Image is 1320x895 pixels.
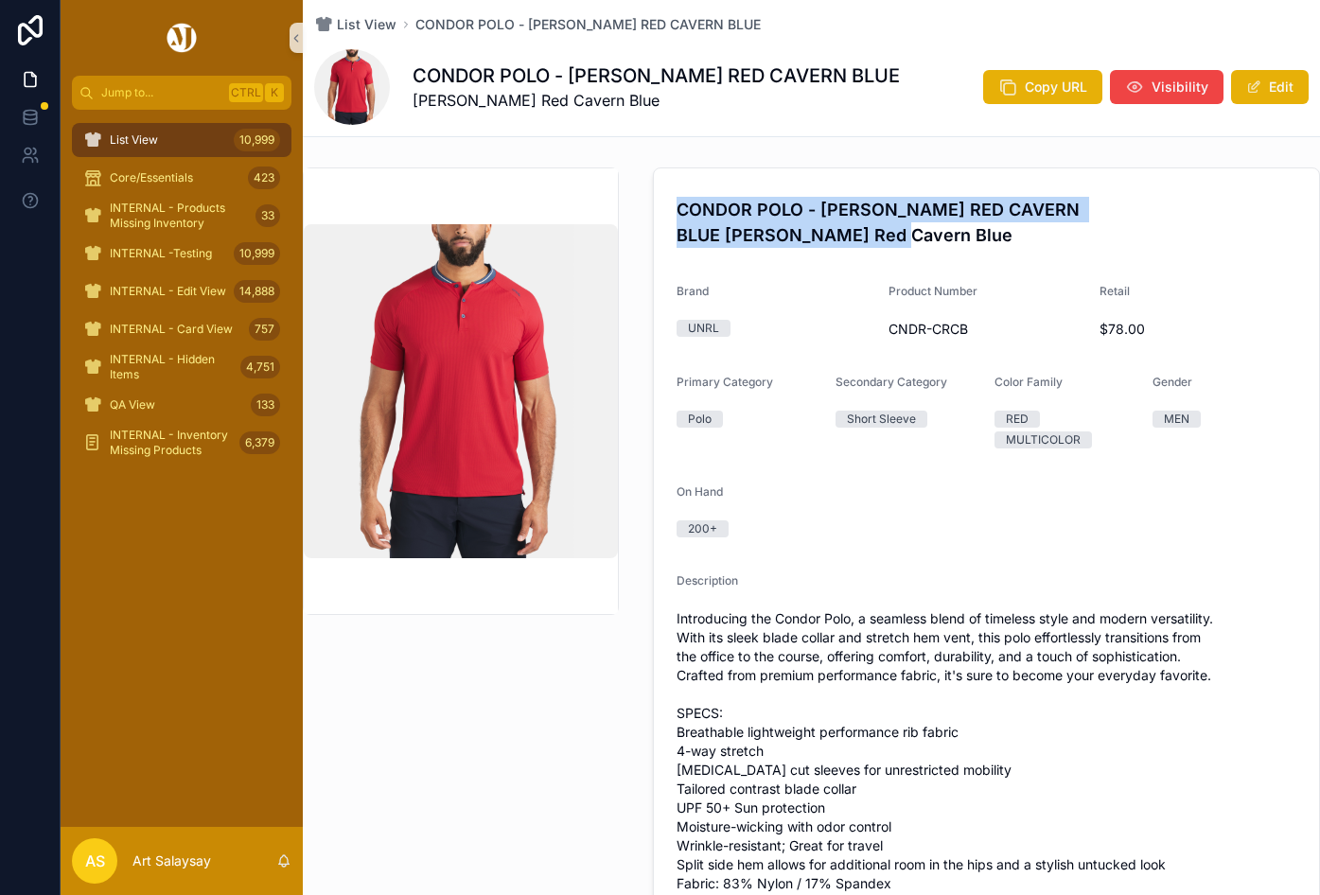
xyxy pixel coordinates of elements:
a: INTERNAL -Testing10,999 [72,237,291,271]
span: List View [337,15,396,34]
span: QA View [110,397,155,412]
div: 200+ [688,520,717,537]
span: On Hand [677,484,723,499]
a: INTERNAL - Edit View14,888 [72,274,291,308]
button: Edit [1231,70,1309,104]
a: List View10,999 [72,123,291,157]
div: Polo [688,411,712,428]
a: CONDOR POLO - [PERSON_NAME] RED CAVERN BLUE [415,15,761,34]
span: Introducing the Condor Polo, a seamless blend of timeless style and modern versatility. With its ... [677,609,1296,893]
div: scrollable content [61,110,303,484]
span: Jump to... [101,85,221,100]
a: Core/Essentials423 [72,161,291,195]
span: Color Family [994,375,1063,389]
div: 133 [251,394,280,416]
p: Art Salaysay [132,851,211,870]
span: CNDR-CRCB [889,320,1085,339]
div: Short Sleeve [847,411,916,428]
span: AS [85,850,105,872]
span: INTERNAL - Inventory Missing Products [110,428,232,458]
div: 33 [255,204,280,227]
span: INTERNAL - Hidden Items [110,352,233,382]
span: Product Number [889,284,977,298]
span: Copy URL [1025,78,1087,97]
span: INTERNAL - Products Missing Inventory [110,201,248,231]
span: Secondary Category [836,375,947,389]
span: Ctrl [229,83,263,102]
span: Description [677,573,738,588]
a: INTERNAL - Hidden Items4,751 [72,350,291,384]
span: INTERNAL -Testing [110,246,212,261]
a: INTERNAL - Card View757 [72,312,291,346]
span: Core/Essentials [110,170,193,185]
span: Retail [1100,284,1130,298]
div: 423 [248,167,280,189]
div: UNRL [688,320,719,337]
button: Copy URL [983,70,1102,104]
a: List View [314,15,396,34]
span: [PERSON_NAME] Red Cavern Blue [413,89,900,112]
button: Jump to...CtrlK [72,76,291,110]
span: INTERNAL - Card View [110,322,233,337]
span: Brand [677,284,709,298]
div: MEN [1164,411,1189,428]
img: App logo [164,23,200,53]
span: Gender [1153,375,1192,389]
h1: CONDOR POLO - [PERSON_NAME] RED CAVERN BLUE [413,62,900,89]
a: INTERNAL - Inventory Missing Products6,379 [72,426,291,460]
span: K [267,85,282,100]
img: Condor-Polo_Carmine-Red_0355_LR.jpg [304,224,618,557]
h4: CONDOR POLO - [PERSON_NAME] RED CAVERN BLUE [PERSON_NAME] Red Cavern Blue [677,197,1296,248]
a: QA View133 [72,388,291,422]
div: 757 [249,318,280,341]
div: RED [1006,411,1029,428]
span: List View [110,132,158,148]
a: INTERNAL - Products Missing Inventory33 [72,199,291,233]
div: 14,888 [234,280,280,303]
div: 10,999 [234,242,280,265]
div: 10,999 [234,129,280,151]
div: 6,379 [239,431,280,454]
span: $78.00 [1100,320,1296,339]
button: Visibility [1110,70,1223,104]
span: INTERNAL - Edit View [110,284,226,299]
div: MULTICOLOR [1006,431,1081,448]
span: Primary Category [677,375,773,389]
div: 4,751 [240,356,280,378]
span: Visibility [1152,78,1208,97]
